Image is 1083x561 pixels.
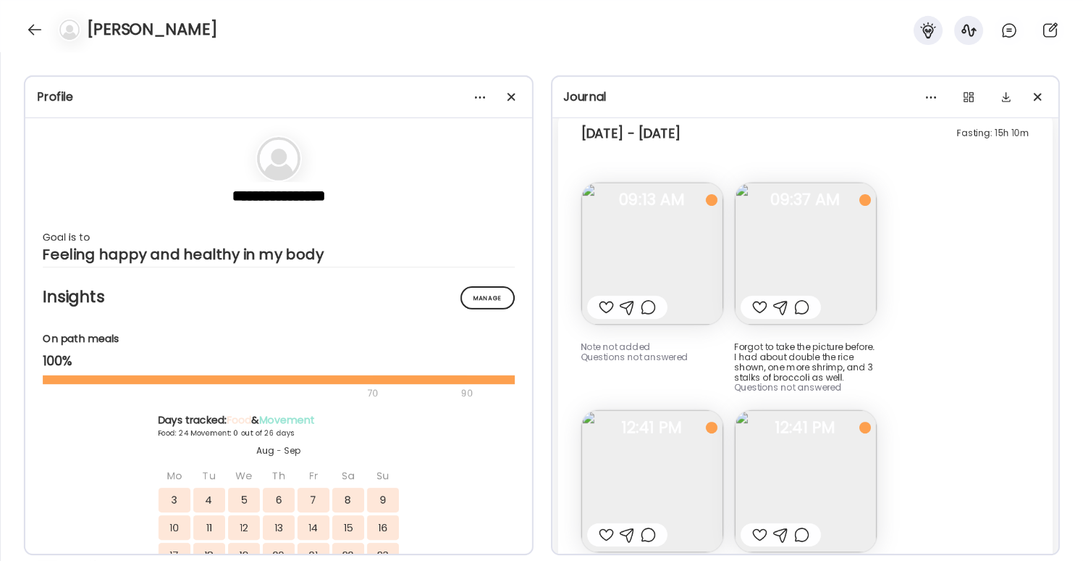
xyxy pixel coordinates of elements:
[460,286,515,309] div: Manage
[564,88,1048,106] div: Journal
[43,246,515,263] div: Feeling happy and healthy in my body
[43,286,515,308] h2: Insights
[735,421,877,434] span: 12:41 PM
[263,463,295,488] div: Th
[332,515,364,540] div: 15
[735,183,877,325] img: images%2FxmdCYrSYgfWa5T4bBtmh9eKVqGt1%2FErjy68zufYdnFNs3dTrY%2F27ARRUdavnEwODir5pEh_240
[37,88,521,106] div: Profile
[193,463,225,488] div: Tu
[159,488,190,512] div: 3
[581,341,651,353] span: Note not added
[367,515,399,540] div: 16
[228,515,260,540] div: 12
[581,410,723,552] img: images%2FxmdCYrSYgfWa5T4bBtmh9eKVqGt1%2FDF7xVTjIZGBCE1RDtWho%2FkjlqfUyKNEwMAknVD8xd_240
[158,444,400,457] div: Aug - Sep
[43,352,515,370] div: 100%
[581,421,723,434] span: 12:41 PM
[735,342,877,383] div: Forgot to take the picture before. I had about double the rice shown, one more shrimp, and 3 stal...
[298,488,329,512] div: 7
[228,488,260,512] div: 5
[43,385,457,402] div: 70
[158,428,400,439] div: Food: 24 Movement: 0 out of 26 days
[159,515,190,540] div: 10
[957,125,1029,142] div: Fasting: 15h 10m
[228,463,260,488] div: We
[193,515,225,540] div: 11
[298,515,329,540] div: 14
[735,381,842,394] span: Questions not answered
[581,125,681,142] div: [DATE] - [DATE]
[87,18,217,41] h4: [PERSON_NAME]
[332,488,364,512] div: 8
[581,183,723,325] img: images%2FxmdCYrSYgfWa5T4bBtmh9eKVqGt1%2FdrOTet2jkwkJCOSuM1jT%2FqWwCQ7fHXznqZGMArdDc_240
[298,463,329,488] div: Fr
[257,137,300,180] img: bg-avatar-default.svg
[43,228,515,246] div: Goal is to
[158,412,400,428] div: Days tracked: &
[227,412,251,427] span: Food
[43,331,515,346] div: On path meals
[159,463,190,488] div: Mo
[735,410,877,552] img: images%2FxmdCYrSYgfWa5T4bBtmh9eKVqGt1%2FffretZf8g1QWghJt72uX%2FIMSpUKzX93nEHY4lPUlE_240
[259,412,315,427] span: Movement
[581,351,688,363] span: Questions not answered
[735,194,877,207] span: 09:37 AM
[59,20,80,40] img: bg-avatar-default.svg
[332,463,364,488] div: Sa
[263,515,295,540] div: 13
[193,488,225,512] div: 4
[367,463,399,488] div: Su
[263,488,295,512] div: 6
[581,194,723,207] span: 09:13 AM
[460,385,474,402] div: 90
[367,488,399,512] div: 9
